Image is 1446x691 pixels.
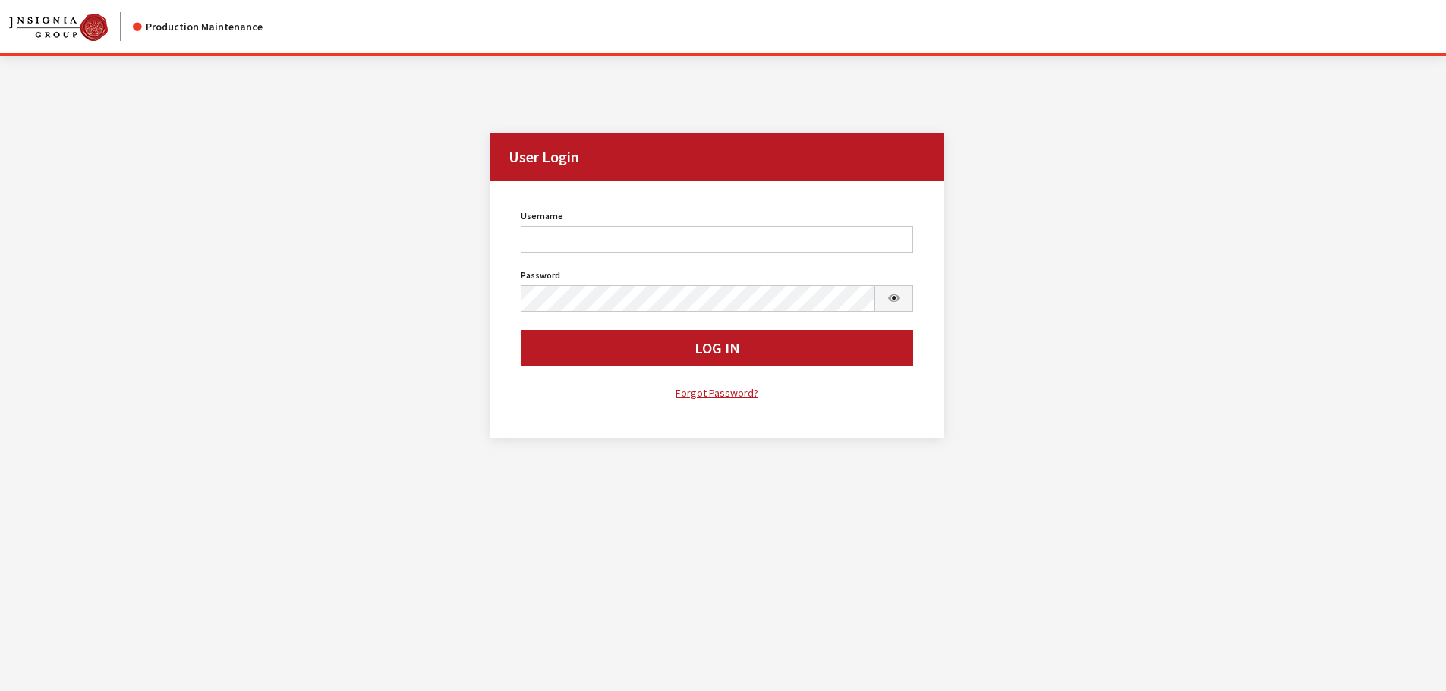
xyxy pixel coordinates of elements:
button: Log In [521,330,914,366]
h2: User Login [490,133,944,181]
div: Production Maintenance [133,19,263,35]
button: Show Password [874,285,914,312]
a: Insignia Group logo [9,12,133,41]
label: Password [521,269,560,282]
img: Catalog Maintenance [9,14,108,41]
a: Forgot Password? [521,385,914,402]
label: Username [521,209,563,223]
